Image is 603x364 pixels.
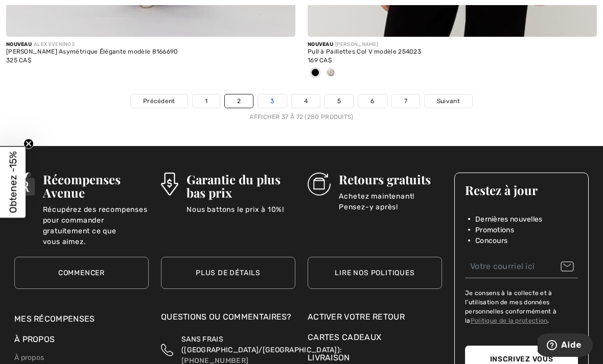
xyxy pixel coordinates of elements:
span: 169 CA$ [308,57,332,64]
a: 4 [292,94,320,108]
p: Nous battons le prix à 10%! [187,204,295,225]
div: [PERSON_NAME] Asymétrique Élégante modèle 8166690 [6,48,295,56]
input: Votre courriel ici [465,255,578,278]
a: Livraison [308,353,350,362]
a: 1 [193,94,220,108]
a: Activer votre retour [308,311,442,323]
div: Pull à Paillettes Col V modèle 254023 [308,48,597,56]
a: 6 [358,94,386,108]
a: 2 [225,94,253,108]
h3: Récompenses Avenue [43,173,149,199]
span: Nouveau [6,41,32,47]
span: Promotions [475,225,514,235]
div: Black/Silver [308,65,323,82]
span: 325 CA$ [6,57,31,64]
span: Précédent [143,96,175,106]
h3: Garantie du plus bas prix [187,173,295,199]
div: SILVER/NUDE [323,65,338,82]
a: Lire nos politiques [308,257,442,289]
span: Nouveau [308,41,333,47]
a: 5 [325,94,353,108]
a: 3 [258,94,286,108]
p: Achetez maintenant! Pensez-y après! [339,191,442,211]
div: Questions ou commentaires? [161,311,295,328]
a: À propos [14,353,44,362]
span: Dernières nouvelles [475,214,543,225]
a: 7 [392,94,420,108]
a: Cartes Cadeaux [308,331,442,344]
span: Concours [475,235,507,246]
a: Précédent [131,94,188,108]
img: Garantie du plus bas prix [161,173,178,196]
a: Politique de la protection [471,317,548,324]
a: Plus de détails [161,257,295,289]
div: À propos [14,333,149,351]
img: Retours gratuits [308,173,331,196]
div: ALEX EVENINGS [6,41,295,48]
div: [PERSON_NAME] [308,41,597,48]
a: Mes récompenses [14,314,95,324]
h3: Restez à jour [465,183,578,197]
p: Récupérez des recompenses pour commander gratuitement ce que vous aimez. [43,204,149,225]
span: SANS FRAIS ([GEOGRAPHIC_DATA]/[GEOGRAPHIC_DATA]): [181,335,342,354]
span: Obtenez -15% [7,151,19,213]
a: Commencer [14,257,149,289]
span: Suivant [437,96,460,106]
button: Close teaser [24,138,34,149]
h3: Retours gratuits [339,173,442,186]
a: Suivant [425,94,472,108]
iframe: Ouvre un widget dans lequel vous pouvez trouver plus d’informations [538,333,593,359]
label: Je consens à la collecte et à l'utilisation de mes données personnelles conformément à la . [465,288,578,325]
